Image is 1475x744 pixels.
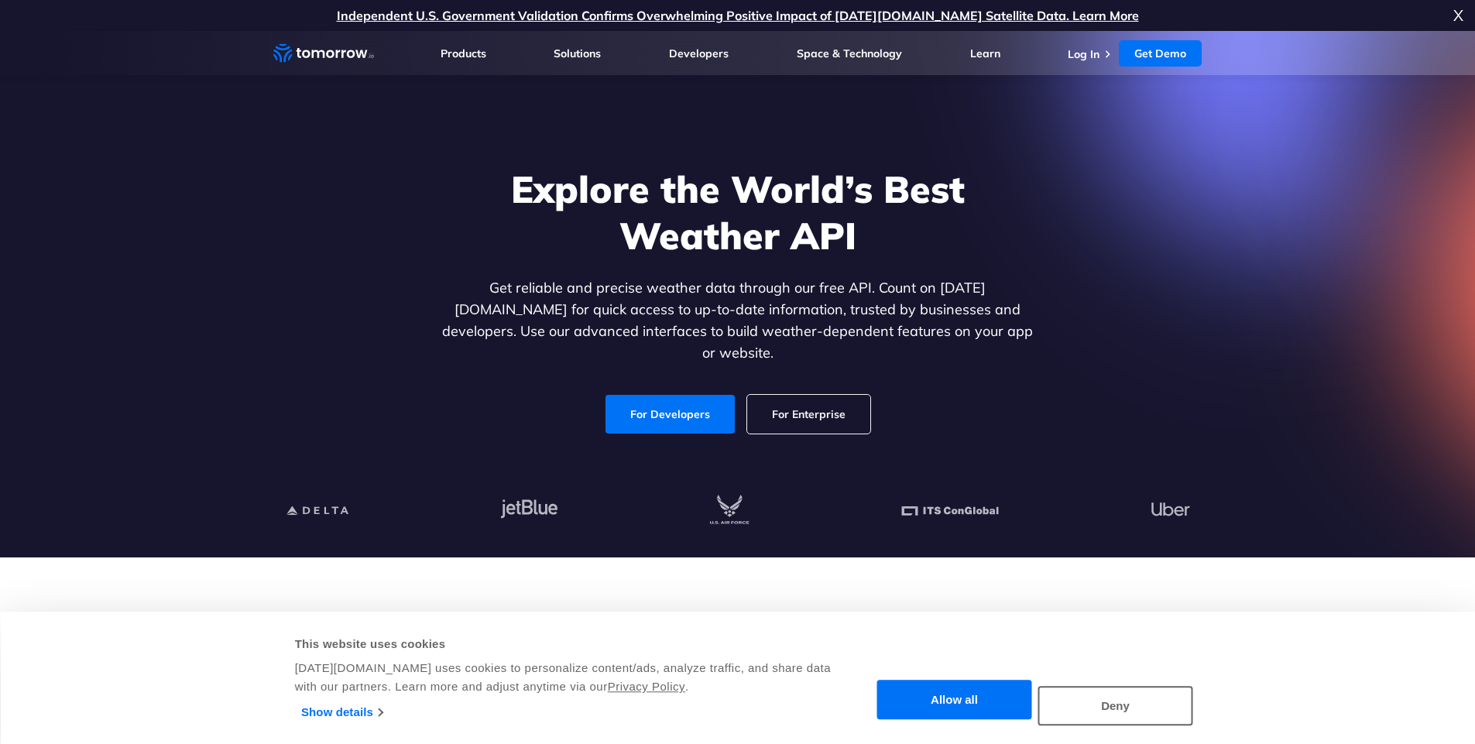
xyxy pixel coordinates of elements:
a: Learn [970,46,1000,60]
a: Products [441,46,486,60]
a: Space & Technology [797,46,902,60]
a: Show details [301,701,382,724]
a: Independent U.S. Government Validation Confirms Overwhelming Positive Impact of [DATE][DOMAIN_NAM... [337,8,1139,23]
a: For Developers [605,395,735,434]
p: Get reliable and precise weather data through our free API. Count on [DATE][DOMAIN_NAME] for quic... [439,277,1037,364]
a: For Enterprise [747,395,870,434]
button: Deny [1038,686,1193,725]
div: [DATE][DOMAIN_NAME] uses cookies to personalize content/ads, analyze traffic, and share data with... [295,659,833,696]
a: Solutions [554,46,601,60]
div: This website uses cookies [295,635,833,653]
h1: Explore the World’s Best Weather API [439,166,1037,259]
a: Privacy Policy [608,680,685,693]
a: Log In [1068,47,1099,61]
a: Developers [669,46,729,60]
a: Home link [273,42,374,65]
a: Get Demo [1119,40,1202,67]
button: Allow all [877,681,1032,720]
